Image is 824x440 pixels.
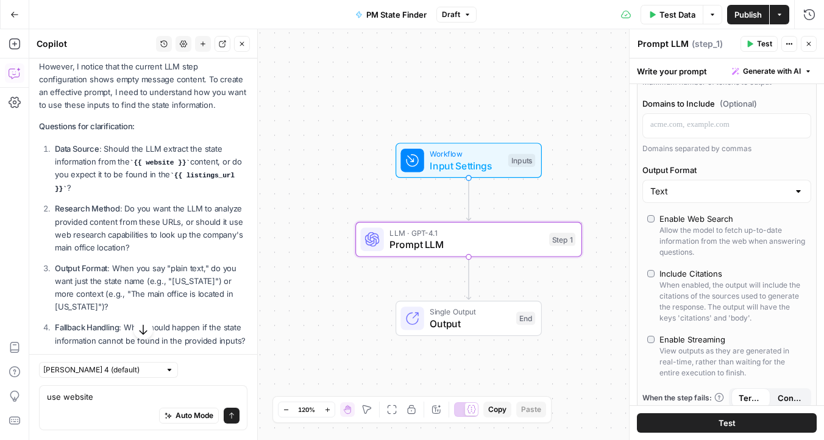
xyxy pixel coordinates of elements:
div: Enable Streaming [659,333,725,346]
span: Generate with AI [743,66,801,77]
span: Copy [488,404,506,415]
div: Single OutputOutputEnd [355,301,582,336]
span: PM State Finder [366,9,427,21]
span: Workflow [430,148,502,160]
p: : Should the LLM extract the state information from the content, or do you expect it to be found ... [55,143,247,195]
span: ( step_1 ) [692,38,723,50]
div: Enable Web Search [659,213,733,225]
strong: Data Source [55,144,99,154]
input: Text [650,185,789,197]
div: Domains separated by commas [642,143,811,154]
a: When the step fails: [642,392,724,403]
span: Publish [734,9,762,21]
p: : What should happen if the state information cannot be found in the provided inputs? [55,321,247,347]
span: Draft [442,9,460,20]
g: Edge from step_1 to end [466,257,471,300]
button: Test Data [641,5,703,24]
div: Step 1 [549,233,575,246]
button: Auto Mode [159,408,219,424]
div: Include Citations [659,268,722,280]
textarea: Prompt LLM [638,38,689,50]
div: WorkflowInput SettingsInputs [355,143,582,178]
input: Enable StreamingView outputs as they are generated in real-time, rather than waiting for the enti... [647,336,655,343]
button: PM State Finder [348,5,434,24]
label: Output Format [642,164,811,176]
div: Inputs [508,154,535,167]
input: Include CitationsWhen enabled, the output will include the citations of the sources used to gener... [647,270,655,277]
strong: Output Format [55,263,107,273]
span: 120% [298,405,315,414]
p: : Do you want the LLM to analyze provided content from these URLs, or should it use web research ... [55,202,247,254]
code: {{ website }} [130,159,190,166]
span: Test Data [659,9,695,21]
div: View outputs as they are generated in real-time, rather than waiting for the entire execution to ... [659,346,806,378]
textarea: use website [47,391,240,403]
span: Auto Mode [176,410,213,421]
g: Edge from start to step_1 [466,178,471,221]
p: However, I notice that the current LLM step configuration shows empty message content. To create ... [39,60,247,112]
div: Write your prompt [630,59,824,83]
span: Input Settings [430,158,502,173]
span: Paste [521,404,541,415]
span: Terminate Workflow [739,392,763,404]
span: Test [719,417,736,429]
div: End [516,312,535,325]
div: When enabled, the output will include the citations of the sources used to generate the response.... [659,280,806,324]
span: LLM · GPT-4.1 [389,227,543,238]
span: Continue [778,392,802,404]
strong: Research Method [55,204,120,213]
button: Draft [436,7,477,23]
span: Prompt LLM [389,237,543,252]
label: Domains to Include [642,98,811,110]
button: Test [637,413,817,433]
p: : When you say "plain text," do you want just the state name (e.g., "[US_STATE]") or more context... [55,262,247,314]
button: Generate with AI [727,63,817,79]
button: Continue [770,388,809,408]
code: {{ listings_url }} [55,172,235,192]
div: LLM · GPT-4.1Prompt LLMStep 1 [355,222,582,257]
input: Enable Web SearchAllow the model to fetch up-to-date information from the web when answering ques... [647,215,655,222]
span: Test [757,38,772,49]
span: Output [430,316,510,331]
strong: Questions for clarification: [39,121,135,131]
input: Claude Sonnet 4 (default) [43,364,160,376]
button: Test [741,36,778,52]
div: Copilot [37,38,152,50]
button: Copy [483,402,511,417]
div: Allow the model to fetch up-to-date information from the web when answering questions. [659,225,806,258]
button: Paste [516,402,546,417]
button: Publish [727,5,769,24]
span: (Optional) [720,98,757,110]
span: Single Output [430,306,510,318]
strong: Fallback Handling [55,322,119,332]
